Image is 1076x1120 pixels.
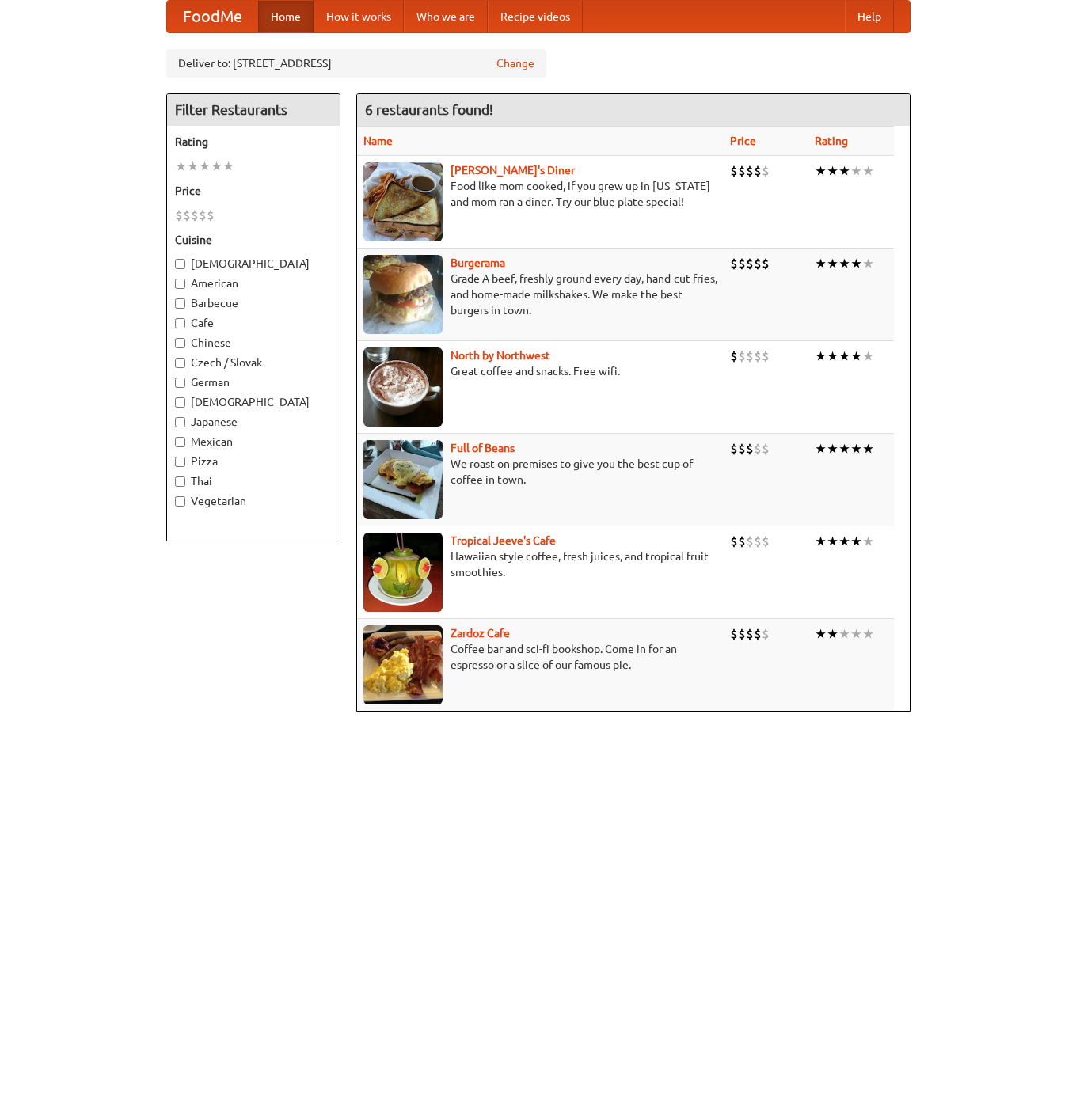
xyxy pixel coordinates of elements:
[175,183,332,199] h5: Price
[363,363,717,379] p: Great coffee and snacks. Free wifi.
[175,158,187,175] li: ★
[175,315,332,331] label: Cafe
[166,49,546,78] div: Deliver to: [STREET_ADDRESS]
[258,1,314,32] a: Home
[845,1,894,32] a: Help
[754,347,762,365] li: $
[363,549,717,580] p: Hawaiian style coffee, fresh juices, and tropical fruit smoothies.
[730,625,738,643] li: $
[175,457,185,467] input: Pizza
[762,625,770,643] li: $
[175,298,185,309] input: Barbecue
[175,358,185,368] input: Czech / Slovak
[363,641,717,673] p: Coffee bar and sci-fi bookshop. Come in for an espresso or a slice of our famous pie.
[199,158,211,175] li: ★
[451,534,556,547] a: Tropical Jeeve's Cafe
[175,338,185,348] input: Chinese
[363,440,443,519] img: beans.jpg
[746,440,754,457] li: $
[175,256,332,271] label: [DEMOGRAPHIC_DATA]
[754,533,762,550] li: $
[838,255,850,272] li: ★
[730,440,738,457] li: $
[754,440,762,457] li: $
[175,318,185,328] input: Cafe
[363,347,443,427] img: north.jpg
[850,255,862,272] li: ★
[862,440,874,457] li: ★
[175,454,332,469] label: Pizza
[730,533,738,550] li: $
[175,434,332,450] label: Mexican
[365,102,493,117] ng-pluralize: 6 restaurants found!
[175,476,185,487] input: Thai
[754,162,762,180] li: $
[488,1,583,32] a: Recipe videos
[762,440,770,457] li: $
[222,158,234,175] li: ★
[175,374,332,390] label: German
[175,232,332,248] h5: Cuisine
[738,347,746,365] li: $
[451,349,550,362] a: North by Northwest
[175,295,332,311] label: Barbecue
[762,347,770,365] li: $
[363,271,717,318] p: Grade A beef, freshly ground every day, hand-cut fries, and home-made milkshakes. We make the bes...
[175,394,332,410] label: [DEMOGRAPHIC_DATA]
[175,473,332,489] label: Thai
[815,255,827,272] li: ★
[738,440,746,457] li: $
[746,625,754,643] li: $
[211,158,222,175] li: ★
[175,397,185,408] input: [DEMOGRAPHIC_DATA]
[451,256,505,269] a: Burgerama
[363,135,393,147] a: Name
[730,135,756,147] a: Price
[363,255,443,334] img: burgerama.jpg
[363,178,717,210] p: Food like mom cooked, if you grew up in [US_STATE] and mom ran a diner. Try our blue plate special!
[496,55,534,71] a: Change
[838,625,850,643] li: ★
[175,207,183,224] li: $
[175,496,185,507] input: Vegetarian
[838,440,850,457] li: ★
[191,207,199,224] li: $
[451,442,515,454] a: Full of Beans
[183,207,191,224] li: $
[175,437,185,447] input: Mexican
[815,625,827,643] li: ★
[175,378,185,388] input: German
[167,94,340,126] h4: Filter Restaurants
[175,279,185,289] input: American
[175,414,332,430] label: Japanese
[730,255,738,272] li: $
[762,162,770,180] li: $
[207,207,215,224] li: $
[850,533,862,550] li: ★
[363,162,443,241] img: sallys.jpg
[175,355,332,370] label: Czech / Slovak
[175,417,185,427] input: Japanese
[754,255,762,272] li: $
[363,625,443,704] img: zardoz.jpg
[175,493,332,509] label: Vegetarian
[175,134,332,150] h5: Rating
[451,627,510,640] a: Zardoz Cafe
[815,533,827,550] li: ★
[862,625,874,643] li: ★
[862,255,874,272] li: ★
[730,347,738,365] li: $
[167,1,258,32] a: FoodMe
[815,162,827,180] li: ★
[850,440,862,457] li: ★
[754,625,762,643] li: $
[838,347,850,365] li: ★
[746,533,754,550] li: $
[827,625,838,643] li: ★
[815,135,848,147] a: Rating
